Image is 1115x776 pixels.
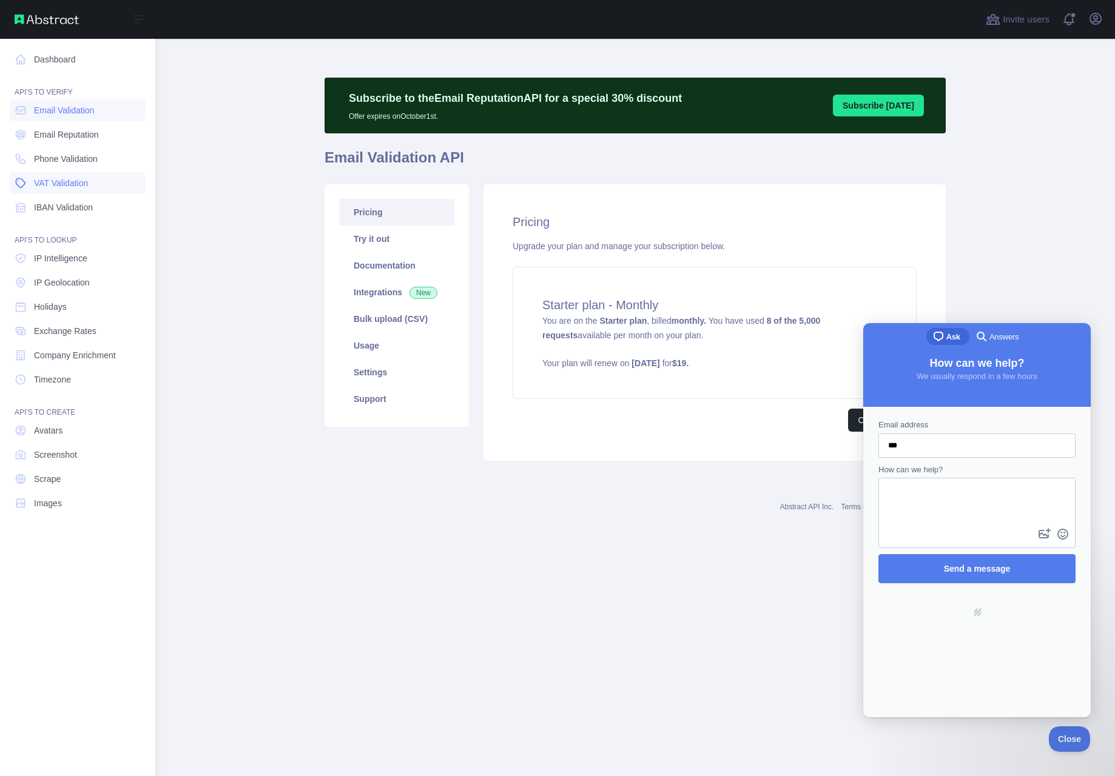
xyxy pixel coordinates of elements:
strong: monthly. [672,316,706,326]
span: You are on the , billed You have used available per month on your plan. [542,316,887,369]
img: Abstract API [15,15,79,24]
a: Email Validation [10,99,146,121]
a: Images [10,492,146,514]
a: Support [339,386,454,412]
span: IP Geolocation [34,276,90,289]
p: Offer expires on October 1st. [349,107,682,121]
span: New [409,287,437,299]
h2: Pricing [513,213,917,230]
strong: Starter plan [599,316,647,326]
p: Your plan will renew on for [542,357,887,369]
span: Phone Validation [34,153,98,165]
span: Email Reputation [34,129,99,141]
a: Pricing [339,199,454,226]
span: Timezone [34,373,71,386]
span: Exchange Rates [34,325,96,337]
span: Invite users [1003,13,1049,27]
h1: Email Validation API [325,148,946,177]
div: API'S TO VERIFY [10,73,146,97]
span: Images [34,497,62,509]
a: Terms of service [841,503,894,511]
strong: [DATE] [632,358,659,368]
a: Documentation [339,252,454,279]
div: Upgrade your plan and manage your subscription below. [513,240,917,252]
strong: $ 19 . [672,358,689,368]
a: Email Reputation [10,124,146,145]
span: Email Validation [34,104,94,116]
a: Screenshot [10,444,146,466]
span: Company Enrichment [34,349,116,361]
a: Try it out [339,226,454,252]
a: Scrape [10,468,146,490]
a: Abstract API Inc. [780,503,834,511]
span: Scrape [34,473,61,485]
div: API'S TO LOOKUP [10,221,146,245]
span: VAT Validation [34,177,88,189]
a: IP Geolocation [10,272,146,293]
a: Avatars [10,420,146,441]
a: Integrations New [339,279,454,306]
span: Avatars [34,424,62,436]
a: Phone Validation [10,148,146,170]
span: IBAN Validation [34,201,93,213]
a: Holidays [10,296,146,318]
a: VAT Validation [10,172,146,194]
div: API'S TO CREATE [10,393,146,417]
a: Company Enrichment [10,344,146,366]
iframe: Help Scout Beacon - Live Chat, Contact Form, and Knowledge Base [863,323,1091,717]
a: Dashboard [10,48,146,70]
a: Settings [339,359,454,386]
a: Usage [339,332,454,359]
a: IP Intelligence [10,247,146,269]
h4: Starter plan - Monthly [542,296,887,313]
iframe: Help Scout Beacon - Close [1049,726,1091,752]
p: Subscribe to the Email Reputation API for a special 30 % discount [349,90,682,107]
a: IBAN Validation [10,196,146,218]
a: Bulk upload (CSV) [339,306,454,332]
span: Screenshot [34,449,77,461]
span: IP Intelligence [34,252,87,264]
button: Change plan [848,409,917,432]
a: Timezone [10,369,146,390]
a: Exchange Rates [10,320,146,342]
span: Holidays [34,301,67,313]
button: Subscribe [DATE] [833,95,924,116]
button: Invite users [983,10,1052,29]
